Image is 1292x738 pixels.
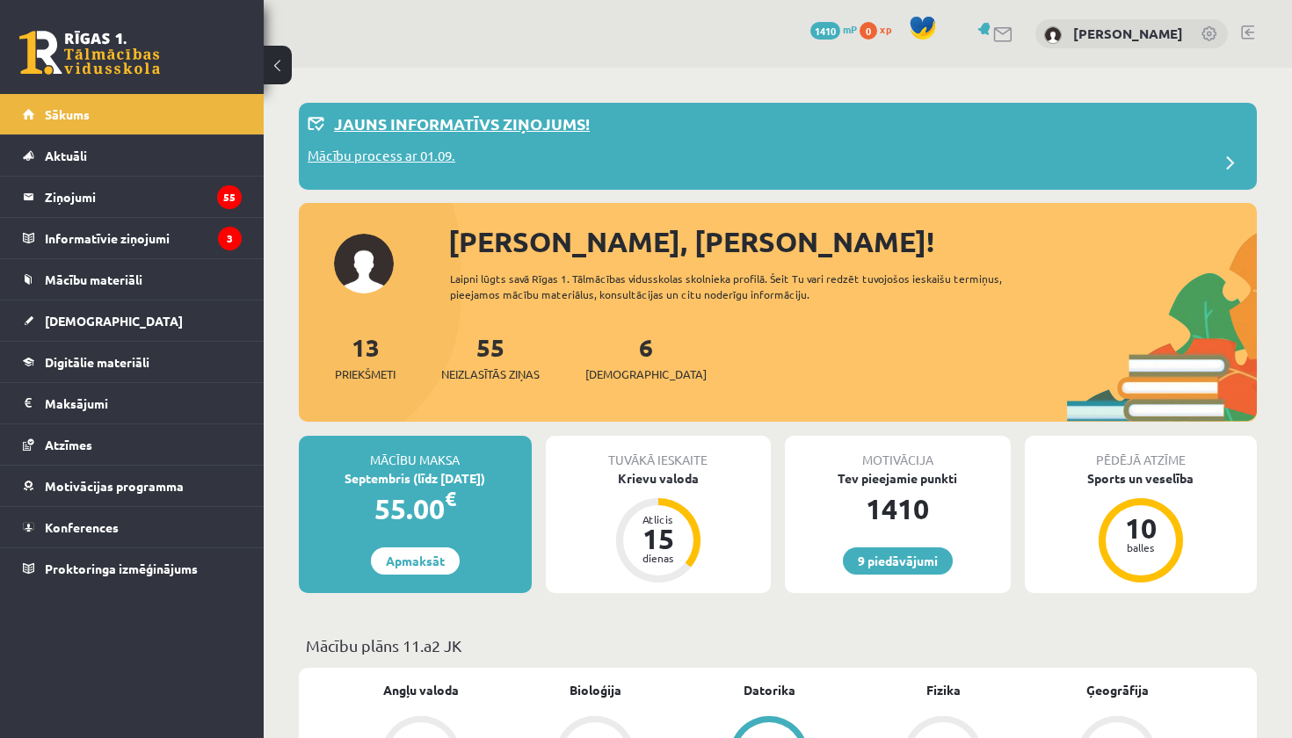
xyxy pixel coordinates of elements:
[371,547,460,575] a: Apmaksāt
[1073,25,1183,42] a: [PERSON_NAME]
[926,681,961,699] a: Fizika
[785,436,1011,469] div: Motivācija
[546,469,772,585] a: Krievu valoda Atlicis 15 dienas
[308,146,455,170] p: Mācību process ar 01.09.
[299,488,532,530] div: 55.00
[1025,469,1258,585] a: Sports un veselība 10 balles
[23,259,242,300] a: Mācību materiāli
[45,271,142,287] span: Mācību materiāli
[45,106,90,122] span: Sākums
[335,331,396,383] a: 13Priekšmeti
[45,177,242,217] legend: Ziņojumi
[448,221,1257,263] div: [PERSON_NAME], [PERSON_NAME]!
[383,681,459,699] a: Angļu valoda
[45,383,242,423] legend: Maksājumi
[45,437,92,452] span: Atzīmes
[45,561,198,576] span: Proktoringa izmēģinājums
[441,331,540,383] a: 55Neizlasītās ziņas
[1025,436,1258,469] div: Pēdējā atzīme
[299,436,532,469] div: Mācību maksa
[445,486,456,511] span: €
[335,365,396,383] span: Priekšmeti
[810,22,857,36] a: 1410 mP
[23,94,242,134] a: Sākums
[860,22,900,36] a: 0 xp
[23,507,242,547] a: Konferences
[1114,514,1167,542] div: 10
[45,218,242,258] legend: Informatīvie ziņojumi
[23,342,242,382] a: Digitālie materiāli
[880,22,891,36] span: xp
[785,488,1011,530] div: 1410
[632,553,685,563] div: dienas
[1114,542,1167,553] div: balles
[785,469,1011,488] div: Tev pieejamie punkti
[585,365,707,383] span: [DEMOGRAPHIC_DATA]
[45,519,119,535] span: Konferences
[334,112,590,135] p: Jauns informatīvs ziņojums!
[308,112,1248,181] a: Jauns informatīvs ziņojums! Mācību process ar 01.09.
[306,633,1250,657] p: Mācību plāns 11.a2 JK
[23,218,242,258] a: Informatīvie ziņojumi3
[546,436,772,469] div: Tuvākā ieskaite
[843,547,953,575] a: 9 piedāvājumi
[217,185,242,209] i: 55
[23,466,242,506] a: Motivācijas programma
[45,354,149,370] span: Digitālie materiāli
[1044,26,1062,44] img: Viktorija Vargušenko
[23,548,242,589] a: Proktoringa izmēģinājums
[450,271,1025,302] div: Laipni lūgts savā Rīgas 1. Tālmācības vidusskolas skolnieka profilā. Šeit Tu vari redzēt tuvojošo...
[23,383,242,423] a: Maksājumi
[744,681,795,699] a: Datorika
[546,469,772,488] div: Krievu valoda
[45,313,183,329] span: [DEMOGRAPHIC_DATA]
[23,424,242,465] a: Atzīmes
[45,478,184,494] span: Motivācijas programma
[299,469,532,488] div: Septembris (līdz [DATE])
[843,22,857,36] span: mP
[19,31,160,75] a: Rīgas 1. Tālmācības vidusskola
[810,22,840,40] span: 1410
[1086,681,1149,699] a: Ģeogrāfija
[1025,469,1258,488] div: Sports un veselība
[218,227,242,250] i: 3
[632,514,685,525] div: Atlicis
[570,681,621,699] a: Bioloģija
[45,148,87,163] span: Aktuāli
[441,365,540,383] span: Neizlasītās ziņas
[632,525,685,553] div: 15
[23,300,242,341] a: [DEMOGRAPHIC_DATA]
[23,135,242,176] a: Aktuāli
[585,331,707,383] a: 6[DEMOGRAPHIC_DATA]
[23,177,242,217] a: Ziņojumi55
[860,22,877,40] span: 0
